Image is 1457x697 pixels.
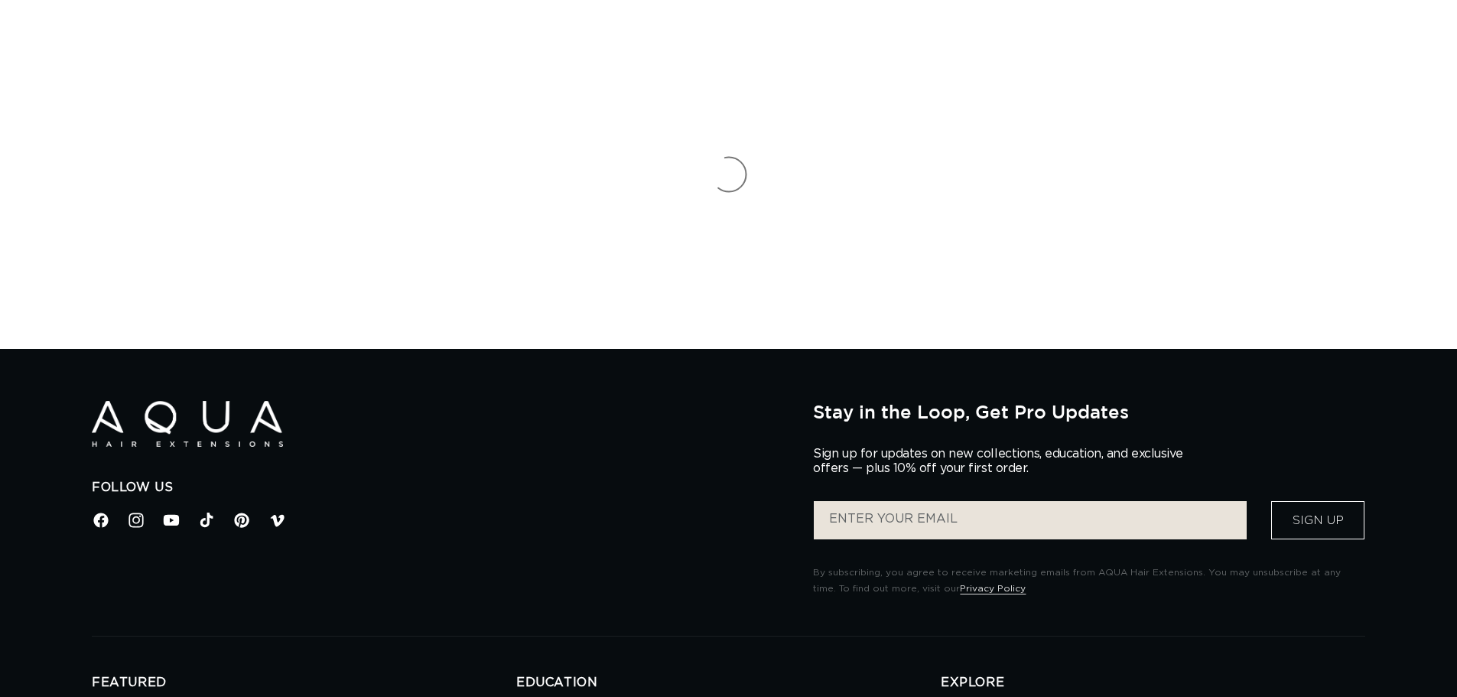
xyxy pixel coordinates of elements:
a: Privacy Policy [960,584,1026,593]
img: Aqua Hair Extensions [92,401,283,448]
h2: FEATURED [92,675,516,691]
h2: EXPLORE [941,675,1365,691]
button: Sign Up [1271,501,1364,539]
p: Sign up for updates on new collections, education, and exclusive offers — plus 10% off your first... [813,447,1195,476]
h2: Follow Us [92,480,790,496]
p: By subscribing, you agree to receive marketing emails from AQUA Hair Extensions. You may unsubscr... [813,565,1365,598]
h2: Stay in the Loop, Get Pro Updates [813,401,1365,422]
h2: EDUCATION [516,675,941,691]
input: ENTER YOUR EMAIL [814,501,1247,539]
